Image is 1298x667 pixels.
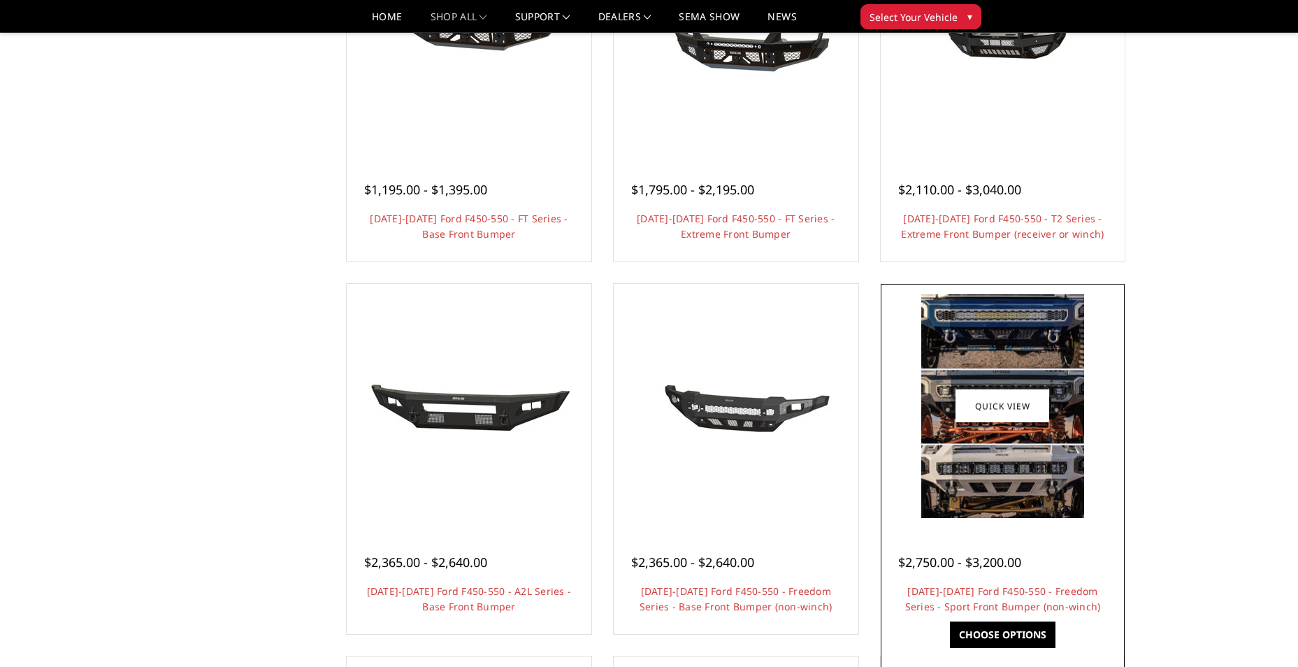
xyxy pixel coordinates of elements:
[617,287,855,525] a: 2023-2025 Ford F450-550 - Freedom Series - Base Front Bumper (non-winch) 2023-2025 Ford F450-550 ...
[767,12,796,32] a: News
[898,181,1021,198] span: $2,110.00 - $3,040.00
[956,389,1049,422] a: Quick view
[640,584,832,613] a: [DATE]-[DATE] Ford F450-550 - Freedom Series - Base Front Bumper (non-winch)
[905,584,1101,613] a: [DATE]-[DATE] Ford F450-550 - Freedom Series - Sport Front Bumper (non-winch)
[870,10,958,24] span: Select Your Vehicle
[679,12,740,32] a: SEMA Show
[884,287,1122,525] a: 2023-2025 Ford F450-550 - Freedom Series - Sport Front Bumper (non-winch) Multiple lighting options
[350,287,588,525] a: 2023-2025 Ford F450-550 - A2L Series - Base Front Bumper
[370,212,568,241] a: [DATE]-[DATE] Ford F450-550 - FT Series - Base Front Bumper
[367,584,572,613] a: [DATE]-[DATE] Ford F450-550 - A2L Series - Base Front Bumper
[860,4,981,29] button: Select Your Vehicle
[364,554,487,571] span: $2,365.00 - $2,640.00
[901,212,1104,241] a: [DATE]-[DATE] Ford F450-550 - T2 Series - Extreme Front Bumper (receiver or winch)
[598,12,651,32] a: Dealers
[631,554,754,571] span: $2,365.00 - $2,640.00
[357,354,581,457] img: 2023-2025 Ford F450-550 - A2L Series - Base Front Bumper
[637,212,835,241] a: [DATE]-[DATE] Ford F450-550 - FT Series - Extreme Front Bumper
[950,622,1055,648] a: Choose Options
[515,12,570,32] a: Support
[431,12,487,32] a: shop all
[921,294,1084,518] img: Multiple lighting options
[631,181,754,198] span: $1,795.00 - $2,195.00
[898,554,1021,571] span: $2,750.00 - $3,200.00
[967,9,972,24] span: ▾
[364,181,487,198] span: $1,195.00 - $1,395.00
[372,12,402,32] a: Home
